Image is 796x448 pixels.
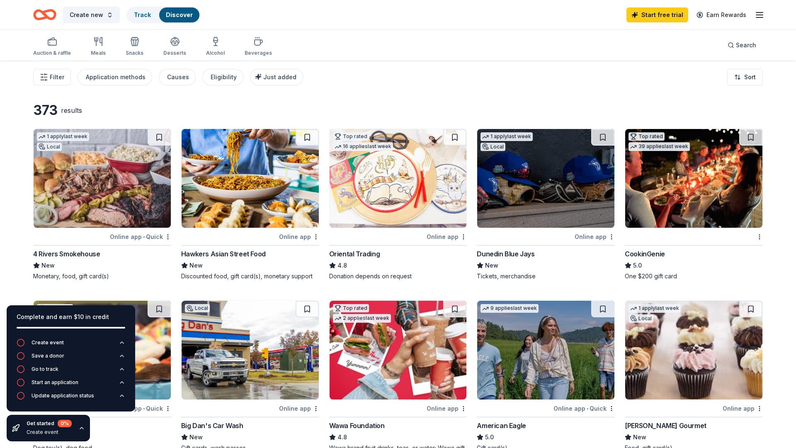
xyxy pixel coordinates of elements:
[477,301,614,399] img: Image for American Eagle
[110,231,171,242] div: Online app Quick
[185,304,210,312] div: Local
[245,50,272,56] div: Beverages
[167,72,189,82] div: Causes
[143,405,145,412] span: •
[63,7,120,23] button: Create new
[166,11,193,18] a: Discover
[37,143,62,151] div: Local
[481,132,533,141] div: 1 apply last week
[181,272,319,280] div: Discounted food, gift card(s), monetary support
[330,301,467,399] img: Image for Wawa Foundation
[206,50,225,56] div: Alcohol
[32,392,94,399] div: Update application status
[33,5,56,24] a: Home
[86,72,146,82] div: Application methods
[333,132,369,141] div: Top rated
[78,69,152,85] button: Application methods
[333,304,369,312] div: Top rated
[17,378,125,392] button: Start an application
[163,33,186,61] button: Desserts
[279,403,319,414] div: Online app
[17,352,125,365] button: Save a donor
[633,432,646,442] span: New
[481,304,539,313] div: 9 applies last week
[279,231,319,242] div: Online app
[692,7,751,22] a: Earn Rewards
[629,132,665,141] div: Top rated
[625,421,706,431] div: [PERSON_NAME] Gourmet
[329,129,467,280] a: Image for Oriental TradingTop rated16 applieslast weekOnline appOriental Trading4.8Donation depen...
[629,314,653,323] div: Local
[27,429,72,436] div: Create event
[181,129,319,280] a: Image for Hawkers Asian Street FoodOnline appHawkers Asian Street FoodNewDiscounted food, gift ca...
[625,129,762,228] img: Image for CookinGenie
[329,272,467,280] div: Donation depends on request
[32,366,58,373] div: Go to track
[211,72,237,82] div: Eligibility
[70,10,103,20] span: Create new
[723,403,763,414] div: Online app
[17,312,125,322] div: Complete and earn $10 in credit
[17,338,125,352] button: Create event
[633,261,642,270] span: 5.0
[587,405,588,412] span: •
[625,272,763,280] div: One $200 gift card
[625,249,665,259] div: CookinGenie
[181,421,243,431] div: Big Dan's Car Wash
[427,403,467,414] div: Online app
[481,143,505,151] div: Local
[27,420,72,427] div: Get started
[721,37,763,54] button: Search
[91,33,106,61] button: Meals
[744,72,756,82] span: Sort
[181,249,266,259] div: Hawkers Asian Street Food
[477,421,526,431] div: American Eagle
[33,50,71,56] div: Auction & raffle
[337,261,347,270] span: 4.8
[33,129,171,280] a: Image for 4 Rivers Smokehouse1 applylast weekLocalOnline app•Quick4 Rivers SmokehouseNewMonetary,...
[33,33,71,61] button: Auction & raffle
[337,432,347,442] span: 4.8
[333,142,393,151] div: 16 applies last week
[477,249,534,259] div: Dunedin Blue Jays
[625,129,763,280] a: Image for CookinGenieTop rated39 applieslast weekCookinGenie5.0One $200 gift card
[626,7,688,22] a: Start free trial
[33,69,71,85] button: Filter
[126,33,143,61] button: Snacks
[50,72,64,82] span: Filter
[17,392,125,405] button: Update application status
[485,261,498,270] span: New
[206,33,225,61] button: Alcohol
[736,40,756,50] span: Search
[427,231,467,242] div: Online app
[263,73,296,80] span: Just added
[182,129,319,228] img: Image for Hawkers Asian Street Food
[485,432,494,442] span: 5.0
[189,261,203,270] span: New
[202,69,243,85] button: Eligibility
[37,132,89,141] div: 1 apply last week
[329,249,380,259] div: Oriental Trading
[159,69,196,85] button: Causes
[91,50,106,56] div: Meals
[250,69,303,85] button: Just added
[329,421,385,431] div: Wawa Foundation
[245,33,272,61] button: Beverages
[33,272,171,280] div: Monetary, food, gift card(s)
[32,339,64,346] div: Create event
[32,353,64,359] div: Save a donor
[32,379,78,386] div: Start an application
[61,105,82,115] div: results
[134,11,151,18] a: Track
[182,301,319,399] img: Image for Big Dan's Car Wash
[126,7,200,23] button: TrackDiscover
[575,231,615,242] div: Online app
[189,432,203,442] span: New
[33,249,100,259] div: 4 Rivers Smokehouse
[625,301,762,399] img: Image for Wright's Gourmet
[163,50,186,56] div: Desserts
[41,261,55,270] span: New
[126,50,143,56] div: Snacks
[333,314,391,323] div: 2 applies last week
[477,272,615,280] div: Tickets, merchandise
